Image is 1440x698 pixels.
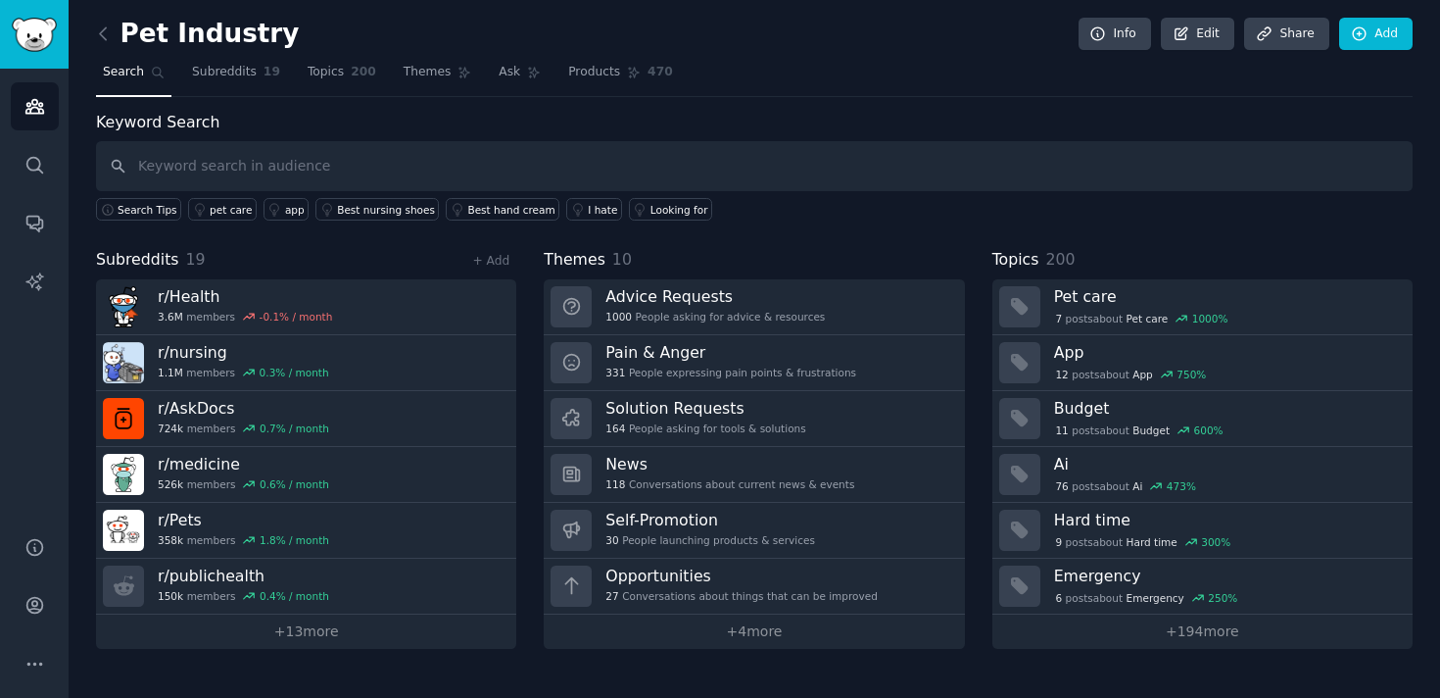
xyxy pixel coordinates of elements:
[544,559,964,615] a: Opportunities27Conversations about things that can be improved
[605,310,825,324] div: People asking for advice & resources
[605,533,815,547] div: People launching products & services
[260,310,333,324] div: -0.1 % / month
[605,589,878,603] div: Conversations about things that can be improved
[467,203,554,217] div: Best hand cream
[96,615,516,649] a: +13more
[351,64,376,81] span: 200
[158,566,329,586] h3: r/ publichealth
[260,533,329,547] div: 1.8 % / month
[1054,533,1232,551] div: post s about
[544,615,964,649] a: +4more
[1054,477,1198,495] div: post s about
[158,422,183,435] span: 724k
[544,391,964,447] a: Solution Requests164People asking for tools & solutions
[96,279,516,335] a: r/Health3.6Mmembers-0.1% / month
[158,398,329,419] h3: r/ AskDocs
[1054,422,1225,439] div: post s about
[260,589,329,603] div: 0.4 % / month
[605,533,618,547] span: 30
[96,19,299,50] h2: Pet Industry
[397,57,479,97] a: Themes
[1127,535,1177,549] span: Hard time
[264,64,280,81] span: 19
[1127,591,1184,605] span: Emergency
[992,559,1413,615] a: Emergency6postsaboutEmergency250%
[158,286,332,307] h3: r/ Health
[1054,286,1399,307] h3: Pet care
[1054,510,1399,530] h3: Hard time
[499,64,520,81] span: Ask
[1244,18,1328,51] a: Share
[544,248,605,273] span: Themes
[96,447,516,503] a: r/medicine526kmembers0.6% / month
[96,198,181,221] button: Search Tips
[1132,424,1170,437] span: Budget
[568,64,620,81] span: Products
[158,533,183,547] span: 358k
[650,203,708,217] div: Looking for
[158,422,329,435] div: members
[404,64,452,81] span: Themes
[1054,310,1230,327] div: post s about
[1055,424,1068,437] span: 11
[588,203,617,217] div: I hate
[337,203,435,217] div: Best nursing shoes
[1176,368,1206,381] div: 750 %
[158,533,329,547] div: members
[544,447,964,503] a: News118Conversations about current news & events
[96,559,516,615] a: r/publichealth150kmembers0.4% / month
[260,477,329,491] div: 0.6 % / month
[158,510,329,530] h3: r/ Pets
[992,335,1413,391] a: App12postsaboutApp750%
[103,398,144,439] img: AskDocs
[544,335,964,391] a: Pain & Anger331People expressing pain points & frustrations
[301,57,383,97] a: Topics200
[1054,589,1239,607] div: post s about
[605,566,878,586] h3: Opportunities
[96,141,1413,191] input: Keyword search in audience
[285,203,305,217] div: app
[605,510,815,530] h3: Self-Promotion
[103,342,144,383] img: nursing
[992,447,1413,503] a: Ai76postsaboutAi473%
[1192,312,1228,325] div: 1000 %
[96,248,179,273] span: Subreddits
[210,203,252,217] div: pet care
[605,422,805,435] div: People asking for tools & solutions
[308,64,344,81] span: Topics
[96,335,516,391] a: r/nursing1.1Mmembers0.3% / month
[605,477,854,491] div: Conversations about current news & events
[605,286,825,307] h3: Advice Requests
[605,310,632,324] span: 1000
[605,366,625,379] span: 331
[1054,342,1399,363] h3: App
[446,198,559,221] a: Best hand cream
[1054,454,1399,474] h3: Ai
[605,342,856,363] h3: Pain & Anger
[1055,312,1062,325] span: 7
[544,279,964,335] a: Advice Requests1000People asking for advice & resources
[96,57,171,97] a: Search
[185,57,287,97] a: Subreddits19
[192,64,257,81] span: Subreddits
[158,477,329,491] div: members
[1161,18,1234,51] a: Edit
[158,366,183,379] span: 1.1M
[186,250,206,269] span: 19
[158,366,329,379] div: members
[1055,591,1062,605] span: 6
[648,64,673,81] span: 470
[315,198,439,221] a: Best nursing shoes
[96,503,516,559] a: r/Pets358kmembers1.8% / month
[605,454,854,474] h3: News
[1055,368,1068,381] span: 12
[1132,479,1142,493] span: Ai
[158,589,183,603] span: 150k
[158,589,329,603] div: members
[264,198,309,221] a: app
[605,398,805,419] h3: Solution Requests
[260,422,329,435] div: 0.7 % / month
[1201,535,1230,549] div: 300 %
[544,503,964,559] a: Self-Promotion30People launching products & services
[472,254,509,268] a: + Add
